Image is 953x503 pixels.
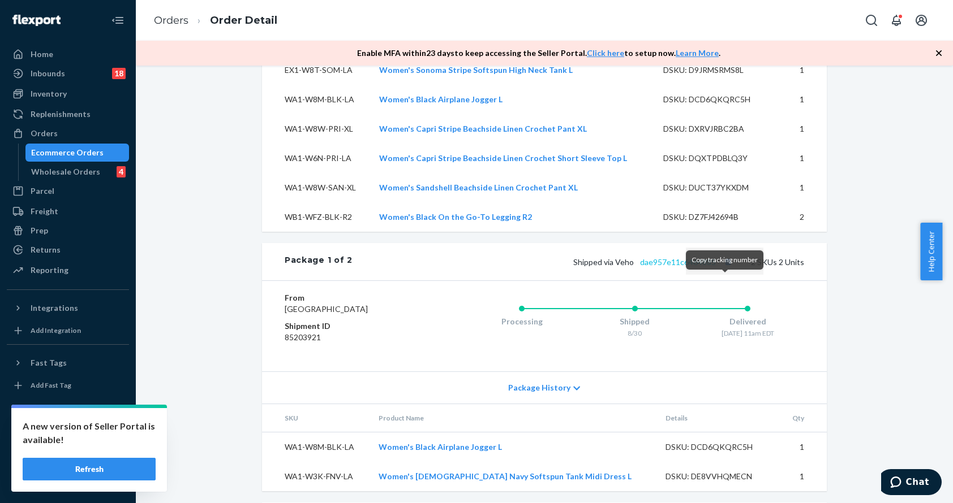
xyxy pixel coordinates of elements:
[778,85,827,114] td: 1
[379,442,502,452] a: Women's Black Airplane Jogger L
[357,47,720,59] p: Enable MFA within 23 days to keep accessing the Seller Portal. to setup now. .
[117,166,126,177] div: 4
[640,257,716,267] a: dae957e11c6464885
[578,316,692,327] div: Shipped
[578,328,692,338] div: 8/30
[663,123,770,135] div: DSKU: DXRVJRBC2BA
[7,105,129,123] a: Replenishments
[31,380,71,390] div: Add Fast Tag
[353,254,804,269] div: 2 SKUs 2 Units
[12,15,61,26] img: Flexport logo
[31,326,81,335] div: Add Integration
[31,166,100,177] div: Wholesale Orders
[778,173,827,202] td: 1
[379,124,587,133] a: Women's Capri Stripe Beachside Linen Crochet Pant XL
[7,202,129,220] a: Freight
[663,64,770,76] div: DSKU: D9JRMSRMS8L
[262,462,370,491] td: WA1-W3K-FNV-LA
[691,328,804,338] div: [DATE] 11am EDT
[31,88,67,99] div: Inventory
[285,304,368,314] span: [GEOGRAPHIC_DATA]
[7,299,129,317] button: Integrations
[23,458,156,480] button: Refresh
[663,153,770,164] div: DSKU: DQXTPDBLQ3Y
[778,55,827,85] td: 1
[7,471,129,489] button: Give Feedback
[210,14,277,27] a: Order Detail
[663,211,770,223] div: DSKU: DZ7FJ42694B
[262,432,370,462] td: WA1-W8M-BLK-LA
[920,223,942,280] button: Help Center
[780,462,827,491] td: 1
[31,244,61,255] div: Returns
[31,264,68,276] div: Reporting
[692,255,758,264] span: Copy tracking number
[285,292,420,303] dt: From
[7,452,129,470] a: Help Center
[7,182,129,200] a: Parcel
[31,225,48,236] div: Prep
[663,182,770,193] div: DSKU: DUCT37YKXDM
[379,94,503,104] a: Women's Black Airplane Jogger L
[154,14,188,27] a: Orders
[778,202,827,232] td: 2
[7,433,129,451] button: Talk to Support
[370,404,656,432] th: Product Name
[676,48,719,58] a: Learn More
[262,55,370,85] td: EX1-W8T-SOM-LA
[25,144,130,162] a: Ecommerce Orders
[31,302,78,314] div: Integrations
[656,404,781,432] th: Details
[7,261,129,279] a: Reporting
[7,322,129,340] a: Add Integration
[262,202,370,232] td: WB1-WFZ-BLK-R2
[379,183,578,192] a: Women's Sandshell Beachside Linen Crochet Pant XL
[379,65,573,75] a: Women's Sonoma Stripe Softspun High Neck Tank L
[285,320,420,332] dt: Shipment ID
[379,153,627,163] a: Women's Capri Stripe Beachside Linen Crochet Short Sleeve Top L
[106,9,129,32] button: Close Navigation
[666,441,772,453] div: DSKU: DCD6QKQRC5H
[262,173,370,202] td: WA1-W8W-SAN-XL
[780,432,827,462] td: 1
[31,128,58,139] div: Orders
[910,9,933,32] button: Open account menu
[145,4,286,37] ol: breadcrumbs
[262,114,370,144] td: WA1-W8W-PRI-XL
[7,45,129,63] a: Home
[7,241,129,259] a: Returns
[7,64,129,83] a: Inbounds18
[31,109,91,120] div: Replenishments
[31,206,58,217] div: Freight
[7,376,129,394] a: Add Fast Tag
[465,316,578,327] div: Processing
[663,94,770,105] div: DSKU: DCD6QKQRC5H
[691,316,804,327] div: Delivered
[31,357,67,368] div: Fast Tags
[508,382,570,393] span: Package History
[31,147,104,158] div: Ecommerce Orders
[112,68,126,79] div: 18
[7,354,129,372] button: Fast Tags
[587,48,624,58] a: Click here
[379,212,532,222] a: Women's Black On the Go-To Legging R2
[262,85,370,114] td: WA1-W8M-BLK-LA
[7,414,129,432] a: Settings
[23,419,156,446] p: A new version of Seller Portal is available!
[285,254,353,269] div: Package 1 of 2
[31,68,65,79] div: Inbounds
[885,9,908,32] button: Open notifications
[25,163,130,181] a: Wholesale Orders4
[7,124,129,142] a: Orders
[31,185,54,197] div: Parcel
[285,332,420,343] dd: 85203921
[262,404,370,432] th: SKU
[860,9,883,32] button: Open Search Box
[31,49,53,60] div: Home
[7,222,129,240] a: Prep
[7,85,129,103] a: Inventory
[573,257,735,267] span: Shipped via Veho
[379,471,632,481] a: Women's [DEMOGRAPHIC_DATA] Navy Softspun Tank Midi Dress L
